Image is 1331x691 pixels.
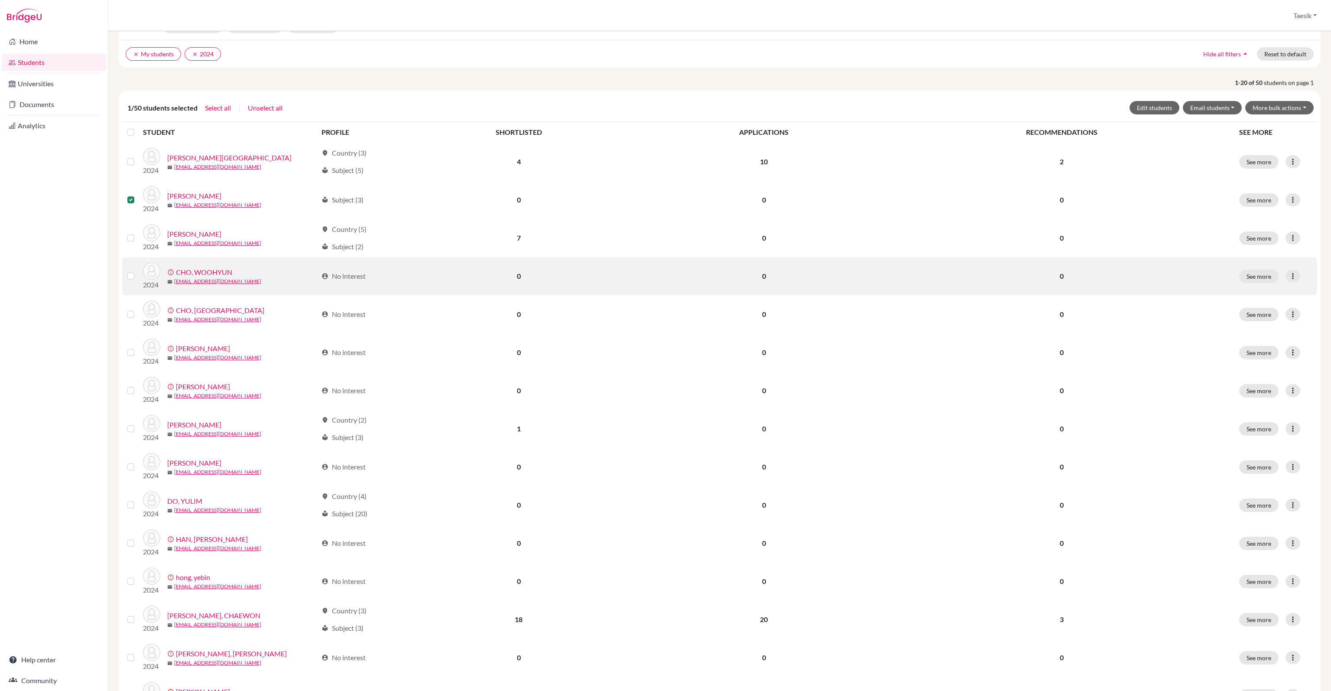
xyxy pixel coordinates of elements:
div: Subject (2) [321,241,364,252]
span: Hide all filters [1203,50,1241,58]
div: Subject (20) [321,508,367,519]
td: 4 [399,143,638,181]
span: error_outline [167,383,176,390]
a: [PERSON_NAME] [167,458,221,468]
span: location_on [321,607,328,614]
img: CHOI, JAEWON [143,453,160,470]
button: clear2024 [185,47,221,61]
p: 2024 [143,432,160,443]
p: 0 [895,271,1229,281]
span: location_on [321,417,328,424]
a: Students [2,54,106,71]
button: See more [1239,537,1279,550]
button: Unselect all [247,102,283,114]
a: [EMAIL_ADDRESS][DOMAIN_NAME] [174,583,261,590]
span: location_on [321,226,328,233]
p: 2 [895,156,1229,167]
td: 0 [638,524,889,562]
a: Analytics [2,117,106,134]
th: PROFILE [316,122,399,143]
button: See more [1239,499,1279,512]
span: mail [167,623,172,628]
a: [EMAIL_ADDRESS][DOMAIN_NAME] [174,659,261,667]
span: mail [167,394,172,399]
p: 2024 [143,203,160,214]
div: Subject (3) [321,623,364,633]
a: [EMAIL_ADDRESS][DOMAIN_NAME] [174,354,261,362]
th: SEE MORE [1234,122,1317,143]
span: 1/50 students selected [127,103,198,113]
div: No interest [321,652,366,663]
button: See more [1239,155,1279,169]
img: HONG, SEO EUN [143,644,160,661]
button: Edit students [1130,101,1179,114]
button: See more [1239,575,1279,588]
button: See more [1239,422,1279,436]
td: 0 [638,448,889,486]
a: [PERSON_NAME] [176,381,230,392]
span: mail [167,470,172,475]
th: RECOMMENDATIONS [889,122,1234,143]
p: 0 [895,424,1229,434]
span: error_outline [167,269,176,276]
span: local_library [321,625,328,632]
a: [PERSON_NAME] [167,229,221,239]
p: 2024 [143,547,160,557]
button: See more [1239,613,1279,626]
p: 2024 [143,394,160,404]
div: No interest [321,538,366,548]
span: error_outline [167,345,176,352]
a: [PERSON_NAME][GEOGRAPHIC_DATA] [167,153,292,163]
img: CHO, HANJUN [143,224,160,241]
span: error_outline [167,307,176,314]
span: mail [167,317,172,323]
span: local_library [321,510,328,517]
img: choe, jinseong [143,339,160,356]
td: 0 [399,257,638,295]
img: HONG, CHAEWON [143,606,160,623]
p: 0 [895,500,1229,510]
div: Subject (3) [321,195,364,205]
button: Reset to default [1257,47,1314,61]
td: 0 [399,295,638,333]
img: CHO, WOOHYUN [143,262,160,280]
p: 2024 [143,623,160,633]
img: DO, YULIM [143,491,160,508]
a: [EMAIL_ADDRESS][DOMAIN_NAME] [174,468,261,476]
th: APPLICATIONS [638,122,889,143]
a: Home [2,33,106,50]
a: Documents [2,96,106,113]
a: Help center [2,651,106,668]
a: [PERSON_NAME], CHAEWON [167,610,260,621]
img: BAEK, JIYUN [143,186,160,203]
a: [PERSON_NAME] [167,191,221,201]
span: error_outline [167,574,176,581]
a: CHO, WOOHYUN [176,267,232,277]
button: Taesik [1289,7,1321,24]
button: See more [1239,270,1279,283]
td: 0 [399,562,638,600]
td: 0 [638,181,889,219]
span: mail [167,355,172,361]
div: No interest [321,271,366,281]
span: mail [167,508,172,513]
td: 0 [638,486,889,524]
div: Subject (5) [321,165,364,176]
span: mail [167,432,172,437]
a: [EMAIL_ADDRESS][DOMAIN_NAME] [174,544,261,552]
a: Community [2,672,106,689]
p: 2024 [143,508,160,519]
a: [EMAIL_ADDRESS][DOMAIN_NAME] [174,392,261,400]
td: 18 [399,600,638,639]
a: Universities [2,75,106,92]
i: clear [192,51,198,57]
a: [EMAIL_ADDRESS][DOMAIN_NAME] [174,239,261,247]
td: 0 [638,219,889,257]
td: 0 [638,372,889,410]
i: clear [133,51,139,57]
span: account_circle [321,654,328,661]
a: [EMAIL_ADDRESS][DOMAIN_NAME] [174,163,261,171]
span: mail [167,279,172,284]
td: 0 [638,333,889,372]
div: Country (3) [321,148,367,158]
